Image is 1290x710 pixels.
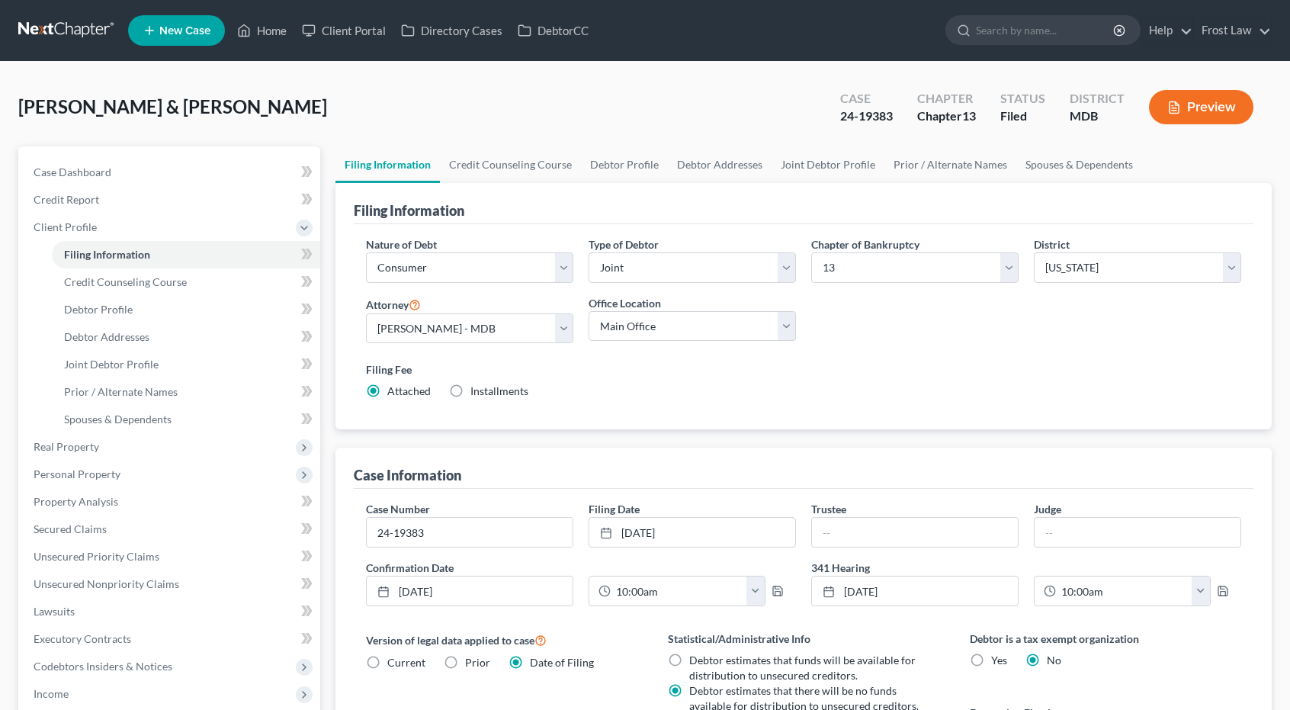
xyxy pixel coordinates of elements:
span: Prior [465,656,490,669]
label: 341 Hearing [804,560,1249,576]
label: Nature of Debt [366,236,437,252]
span: Lawsuits [34,605,75,618]
a: [DATE] [589,518,795,547]
span: Codebtors Insiders & Notices [34,660,172,673]
a: Home [229,17,294,44]
label: Debtor is a tax exempt organization [970,631,1241,647]
label: Office Location [589,295,661,311]
a: Credit Report [21,186,320,214]
span: Yes [991,654,1007,667]
span: Personal Property [34,467,120,480]
div: Case Information [354,466,461,484]
a: Help [1141,17,1192,44]
span: Case Dashboard [34,165,111,178]
span: Income [34,687,69,700]
label: Filing Date [589,501,640,517]
a: Joint Debtor Profile [52,351,320,378]
span: Installments [470,384,528,397]
input: -- : -- [1056,577,1192,606]
span: Client Profile [34,220,97,233]
span: No [1047,654,1061,667]
span: Debtor estimates that funds will be available for distribution to unsecured creditors. [689,654,916,682]
a: Client Portal [294,17,393,44]
a: Property Analysis [21,488,320,516]
span: Attached [387,384,431,397]
span: Joint Debtor Profile [64,358,159,371]
span: Current [387,656,425,669]
span: Unsecured Priority Claims [34,550,159,563]
a: Executory Contracts [21,625,320,653]
a: [DATE] [812,577,1018,606]
input: -- [812,518,1018,547]
label: Type of Debtor [589,236,659,252]
label: District [1034,236,1070,252]
span: Unsecured Nonpriority Claims [34,577,179,590]
div: Status [1000,90,1045,108]
label: Trustee [811,501,846,517]
label: Case Number [366,501,430,517]
span: Prior / Alternate Names [64,385,178,398]
input: Enter case number... [367,518,573,547]
div: Chapter [917,90,976,108]
a: Debtor Addresses [668,146,772,183]
input: -- [1035,518,1240,547]
a: Credit Counseling Course [440,146,581,183]
span: Real Property [34,440,99,453]
label: Judge [1034,501,1061,517]
div: 24-19383 [840,108,893,125]
a: Credit Counseling Course [52,268,320,296]
span: Debtor Addresses [64,330,149,343]
span: Secured Claims [34,522,107,535]
input: Search by name... [976,16,1115,44]
input: -- : -- [611,577,747,606]
a: Secured Claims [21,516,320,543]
a: Spouses & Dependents [52,406,320,433]
button: Preview [1149,90,1253,124]
a: DebtorCC [510,17,596,44]
span: Property Analysis [34,495,118,508]
span: [PERSON_NAME] & [PERSON_NAME] [18,95,327,117]
span: 13 [962,108,976,123]
label: Filing Fee [366,361,1241,377]
div: Case [840,90,893,108]
span: Date of Filing [530,656,594,669]
label: Attorney [366,295,421,313]
div: District [1070,90,1125,108]
span: Credit Counseling Course [64,275,187,288]
a: Spouses & Dependents [1016,146,1142,183]
a: Lawsuits [21,598,320,625]
label: Confirmation Date [358,560,804,576]
span: New Case [159,25,210,37]
label: Chapter of Bankruptcy [811,236,919,252]
span: Spouses & Dependents [64,413,172,426]
span: Credit Report [34,193,99,206]
span: Debtor Profile [64,303,133,316]
a: Unsecured Nonpriority Claims [21,570,320,598]
a: Filing Information [335,146,440,183]
div: Filing Information [354,201,464,220]
a: Prior / Alternate Names [52,378,320,406]
a: Debtor Addresses [52,323,320,351]
span: Executory Contracts [34,632,131,645]
a: Joint Debtor Profile [772,146,884,183]
a: Prior / Alternate Names [884,146,1016,183]
div: Chapter [917,108,976,125]
a: Unsecured Priority Claims [21,543,320,570]
label: Version of legal data applied to case [366,631,637,649]
a: Case Dashboard [21,159,320,186]
a: Frost Law [1194,17,1271,44]
a: Directory Cases [393,17,510,44]
a: [DATE] [367,577,573,606]
a: Debtor Profile [581,146,668,183]
label: Statistical/Administrative Info [668,631,939,647]
a: Debtor Profile [52,296,320,323]
span: Filing Information [64,248,150,261]
a: Filing Information [52,241,320,268]
div: Filed [1000,108,1045,125]
div: MDB [1070,108,1125,125]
